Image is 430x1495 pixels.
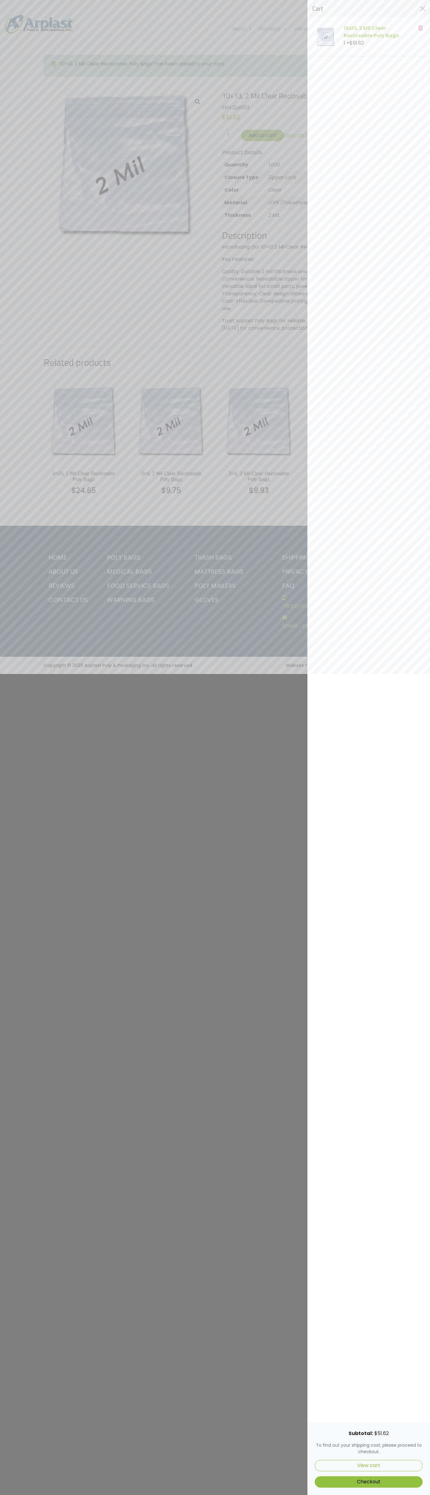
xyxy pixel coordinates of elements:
img: 10x13, 2 Mil Clear Reclosable Poly Bags [315,27,336,49]
bdi: 51.62 [349,39,364,46]
span: $ [349,39,353,46]
p: To find out your shipping cost, please proceed to checkout. [315,1442,423,1455]
a: View cart [315,1460,423,1471]
a: 10x13, 2 Mil Clear Reclosable Poly Bags [344,25,399,39]
span: 1 × [344,39,364,46]
a: Checkout [315,1476,423,1488]
strong: Subtotal: [349,1430,373,1437]
span: $ [374,1430,377,1437]
bdi: 51.62 [374,1430,389,1437]
button: Close [418,4,428,14]
span: Cart [312,5,323,12]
